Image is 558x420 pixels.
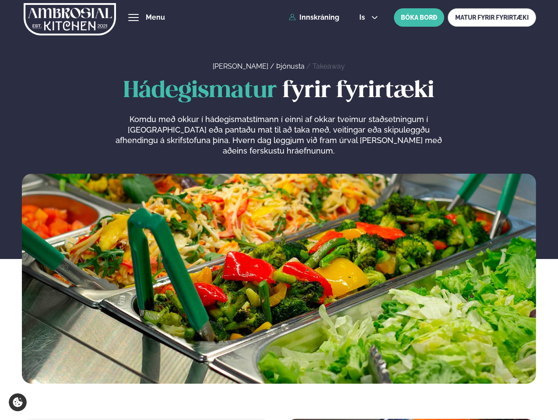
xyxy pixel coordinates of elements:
button: is [352,14,385,21]
button: hamburger [128,12,139,23]
span: / [306,62,312,70]
span: Hádegismatur [123,80,277,102]
button: BÓKA BORÐ [394,8,444,27]
a: [PERSON_NAME] [213,62,268,70]
a: Innskráning [289,14,339,21]
a: Takeaway [312,62,345,70]
span: / [270,62,276,70]
img: logo [24,1,116,37]
p: Komdu með okkur í hádegismatstímann í einni af okkar tveimur staðsetningum í [GEOGRAPHIC_DATA] eð... [113,114,444,156]
span: is [359,14,368,21]
h1: fyrir fyrirtæki [22,78,536,104]
a: Þjónusta [276,62,305,70]
a: MATUR FYRIR FYRIRTÆKI [448,8,536,27]
img: image alt [22,174,536,384]
a: Cookie settings [9,393,27,411]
